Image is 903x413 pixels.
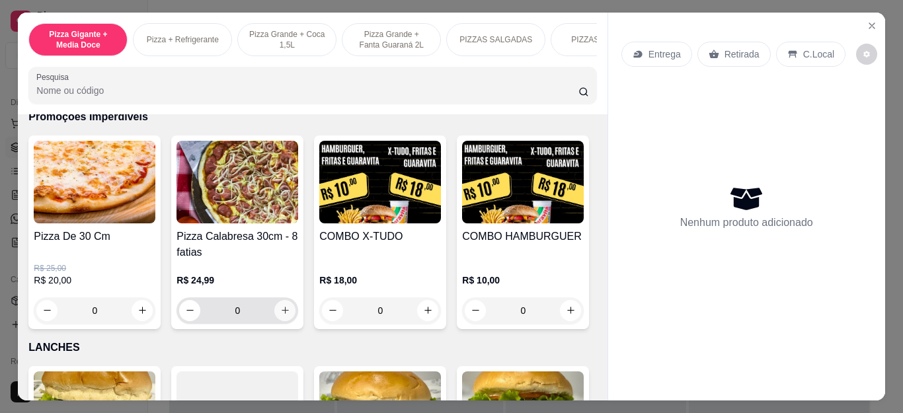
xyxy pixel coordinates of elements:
h4: COMBO HAMBURGUER [462,229,584,244]
p: Pizza Grande + Fanta Guaraná 2L [353,29,430,50]
p: R$ 18,00 [319,274,441,287]
input: Pesquisa [36,84,578,97]
p: Retirada [725,48,760,61]
button: decrease-product-quantity [856,44,877,65]
p: R$ 25,00 [34,263,155,274]
label: Pesquisa [36,71,73,83]
p: R$ 24,99 [177,274,298,287]
p: Nenhum produto adicionado [680,215,813,231]
h4: Pizza Calabresa 30cm - 8 fatias [177,229,298,260]
p: Promoções Imperdíveis [28,109,596,125]
p: C.Local [803,48,834,61]
img: product-image [462,141,584,223]
p: R$ 20,00 [34,274,155,287]
img: product-image [319,141,441,223]
p: PIZZAS DOCES [571,34,629,45]
img: product-image [34,141,155,223]
p: Pizza Gigante + Media Doce [40,29,116,50]
p: LANCHES [28,340,596,356]
p: Pizza + Refrigerante [147,34,219,45]
p: R$ 10,00 [462,274,584,287]
button: increase-product-quantity [274,300,295,321]
button: decrease-product-quantity [179,300,200,321]
p: Pizza Grande + Coca 1,5L [249,29,325,50]
p: PIZZAS SALGADAS [459,34,532,45]
p: Entrega [648,48,681,61]
img: product-image [177,141,298,223]
h4: COMBO X-TUDO [319,229,441,244]
h4: Pizza De 30 Cm [34,229,155,244]
button: Close [861,15,883,36]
